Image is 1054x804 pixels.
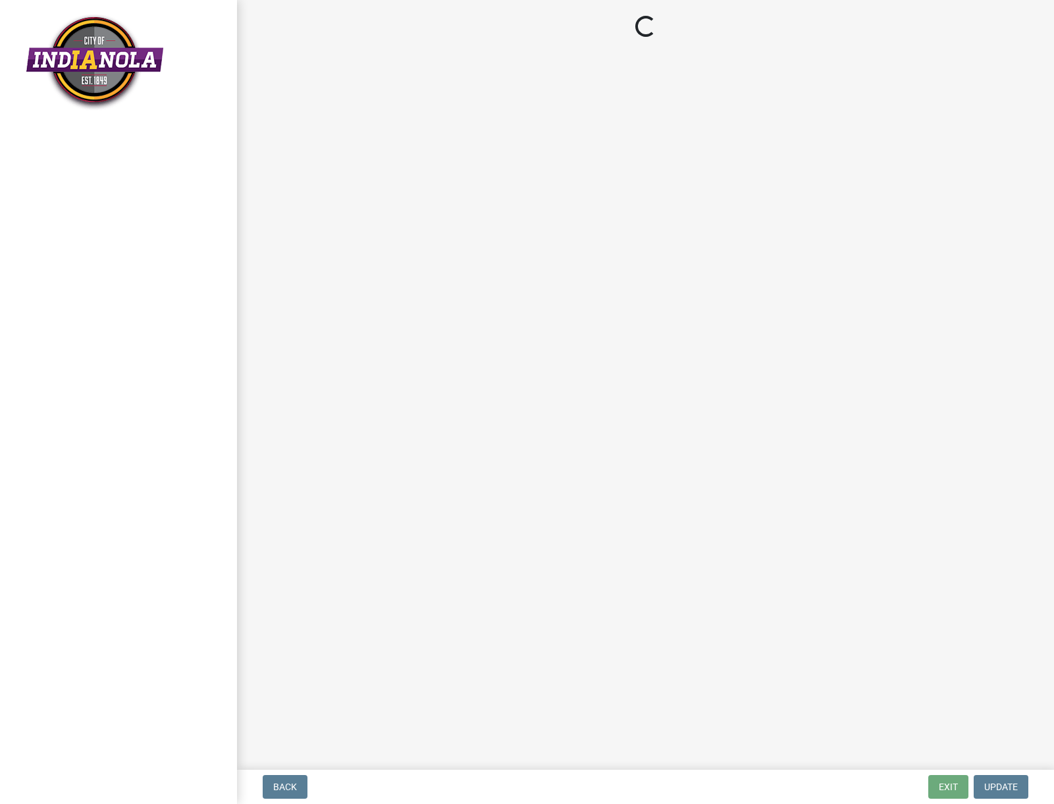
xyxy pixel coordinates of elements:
[273,782,297,792] span: Back
[263,775,307,799] button: Back
[928,775,968,799] button: Exit
[26,14,163,111] img: City of Indianola, Iowa
[974,775,1028,799] button: Update
[984,782,1018,792] span: Update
